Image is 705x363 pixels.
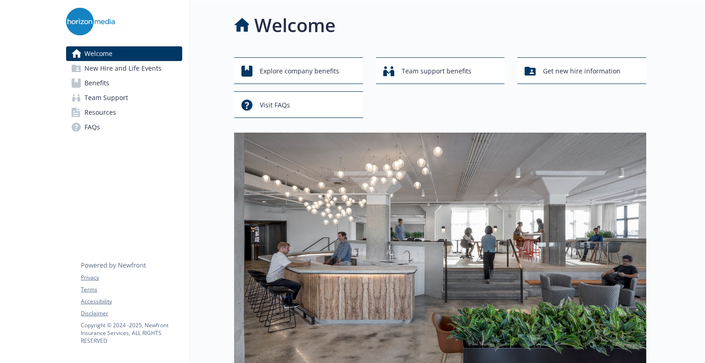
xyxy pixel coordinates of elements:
[66,90,182,105] a: Team Support
[66,105,182,120] a: Resources
[84,61,162,76] span: New Hire and Life Events
[543,62,621,80] span: Get new hire information
[66,76,182,90] a: Benefits
[260,62,339,80] span: Explore company benefits
[254,11,336,39] h1: Welcome
[81,321,182,345] p: Copyright © 2024 - 2025 , Newfront Insurance Services, ALL RIGHTS RESERVED
[234,91,363,118] button: Visit FAQs
[66,61,182,76] a: New Hire and Life Events
[260,96,290,114] span: Visit FAQs
[84,90,128,105] span: Team Support
[517,57,646,84] button: Get new hire information
[84,105,116,120] span: Resources
[84,76,109,90] span: Benefits
[84,46,112,61] span: Welcome
[81,297,182,306] a: Accessibility
[84,120,100,134] span: FAQs
[81,274,182,282] a: Privacy
[234,57,363,84] button: Explore company benefits
[81,285,182,294] a: Terms
[402,62,471,80] span: Team support benefits
[66,120,182,134] a: FAQs
[66,46,182,61] a: Welcome
[81,309,182,318] a: Disclaimer
[376,57,505,84] button: Team support benefits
